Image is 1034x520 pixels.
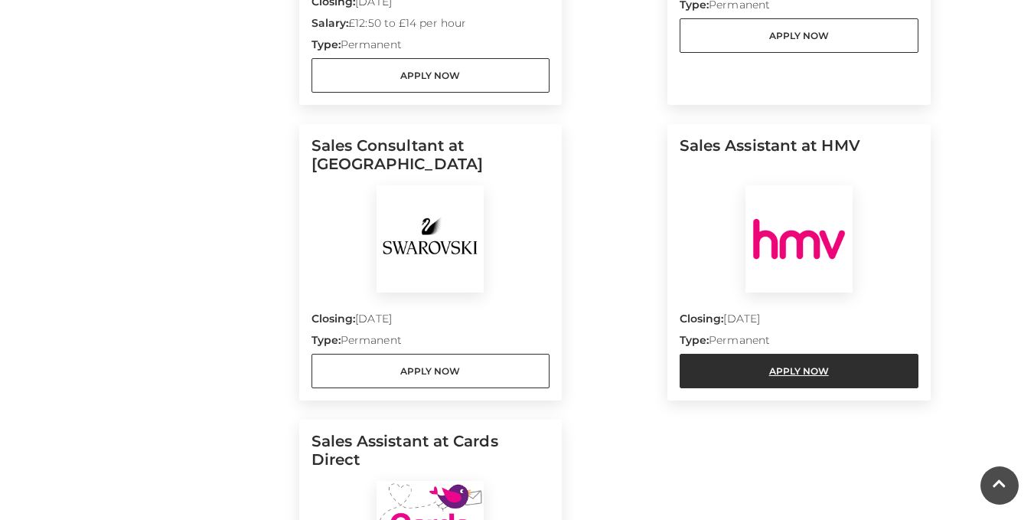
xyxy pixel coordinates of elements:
[745,185,853,293] img: HMV
[680,311,918,332] p: [DATE]
[312,354,550,388] a: Apply Now
[680,332,918,354] p: Permanent
[680,354,918,388] a: Apply Now
[312,37,550,58] p: Permanent
[312,312,356,325] strong: Closing:
[680,312,724,325] strong: Closing:
[312,38,341,51] strong: Type:
[312,432,550,481] h5: Sales Assistant at Cards Direct
[312,332,550,354] p: Permanent
[312,16,349,30] strong: Salary:
[312,15,550,37] p: £12:50 to £14 per hour
[312,136,550,185] h5: Sales Consultant at [GEOGRAPHIC_DATA]
[680,136,918,185] h5: Sales Assistant at HMV
[312,333,341,347] strong: Type:
[312,311,550,332] p: [DATE]
[680,18,918,53] a: Apply Now
[680,333,709,347] strong: Type:
[312,58,550,93] a: Apply Now
[377,185,484,293] img: Swarovski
